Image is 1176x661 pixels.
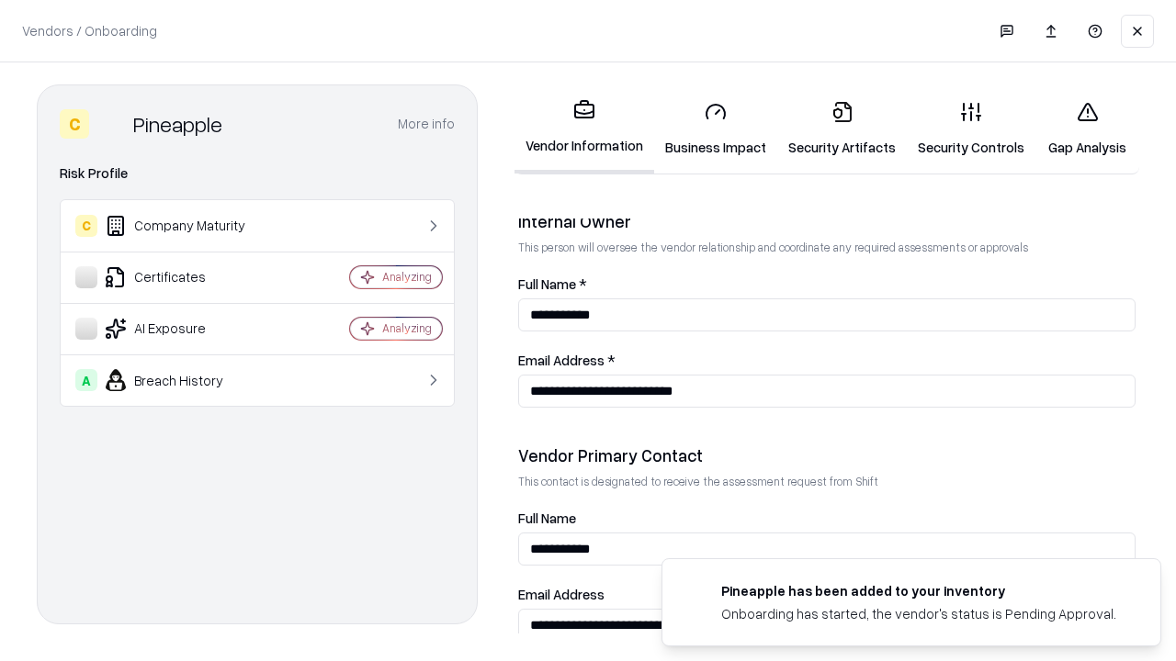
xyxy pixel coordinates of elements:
div: Pineapple [133,109,222,139]
div: A [75,369,97,391]
a: Security Artifacts [777,86,907,172]
img: Pineapple [96,109,126,139]
div: Pineapple has been added to your inventory [721,581,1116,600]
div: Company Maturity [75,215,295,237]
label: Full Name [518,511,1136,525]
button: More info [398,107,455,140]
div: Certificates [75,266,295,288]
div: Analyzing [382,320,432,336]
div: Onboarding has started, the vendor's status is Pending Approval. [721,604,1116,623]
p: This contact is designated to receive the assessment request from Shift [518,474,1136,489]
a: Vendor Information [514,84,654,174]
div: C [60,109,89,139]
div: Risk Profile [60,162,455,185]
p: This person will oversee the vendor relationship and coordinate any required assessments or appro... [518,240,1136,255]
img: pineappleenergy.com [684,581,707,603]
div: C [75,215,97,237]
div: Internal Owner [518,210,1136,232]
div: Breach History [75,369,295,391]
div: AI Exposure [75,318,295,340]
label: Email Address [518,588,1136,601]
p: Vendors / Onboarding [22,21,157,40]
a: Gap Analysis [1035,86,1139,172]
a: Business Impact [654,86,777,172]
a: Security Controls [907,86,1035,172]
label: Full Name * [518,277,1136,291]
div: Analyzing [382,269,432,285]
label: Email Address * [518,353,1136,367]
div: Vendor Primary Contact [518,444,1136,466]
